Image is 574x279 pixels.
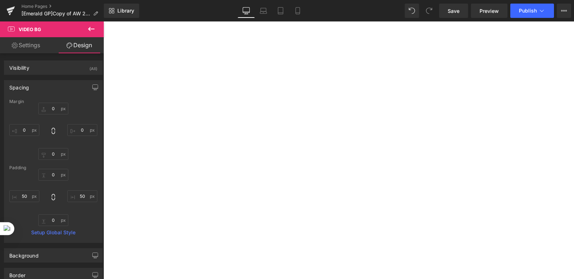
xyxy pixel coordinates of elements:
[519,8,537,14] span: Publish
[422,4,436,18] button: Redo
[9,99,97,104] div: Margin
[238,4,255,18] a: Desktop
[9,230,97,235] a: Setup Global Style
[272,4,289,18] a: Tablet
[53,37,105,53] a: Design
[19,26,41,32] span: Video Bg
[67,124,97,136] input: 0
[38,103,68,114] input: 0
[21,11,90,16] span: [Emerald GP]Copy of AW 25 - HP
[117,8,134,14] span: Library
[9,165,97,170] div: Padding
[38,214,68,226] input: 0
[38,148,68,160] input: 0
[9,124,39,136] input: 0
[405,4,419,18] button: Undo
[471,4,507,18] a: Preview
[510,4,554,18] button: Publish
[9,190,39,202] input: 0
[255,4,272,18] a: Laptop
[289,4,306,18] a: Mobile
[480,7,499,15] span: Preview
[557,4,571,18] button: More
[89,61,97,73] div: (All)
[9,249,39,259] div: Background
[448,7,459,15] span: Save
[21,4,104,9] a: Home Pages
[38,169,68,181] input: 0
[103,21,574,279] iframe: To enrich screen reader interactions, please activate Accessibility in Grammarly extension settings
[550,255,567,272] iframe: Intercom live chat
[9,268,25,278] div: Border
[9,61,29,71] div: Visibility
[9,80,29,90] div: Spacing
[67,190,97,202] input: 0
[104,4,139,18] a: New Library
